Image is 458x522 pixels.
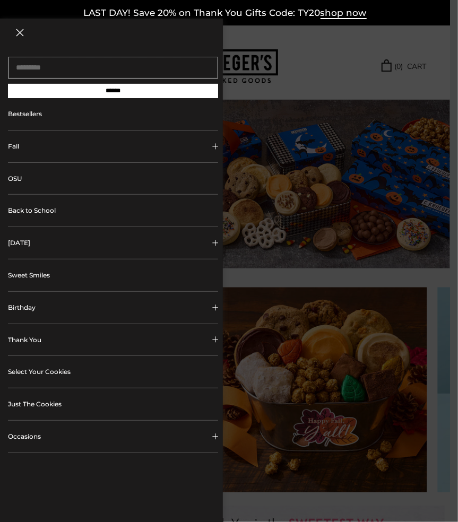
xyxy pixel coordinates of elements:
span: shop now [321,7,367,19]
button: Collapsible block button [8,453,218,485]
a: OSU [8,163,218,195]
button: Collapsible block button [8,130,218,162]
a: Back to School [8,195,218,227]
button: Collapsible block button [8,227,218,259]
button: Collapsible block button [8,421,218,453]
a: Just The Cookies [8,388,218,420]
a: Select Your Cookies [8,356,218,388]
a: Sweet Smiles [8,259,218,291]
a: Bestsellers [8,98,218,130]
button: Close navigation [16,29,24,37]
a: LAST DAY! Save 20% on Thank You Gifts Code: TY20shop now [84,7,367,19]
button: Collapsible block button [8,292,218,324]
button: Collapsible block button [8,324,218,356]
input: Search... [8,57,218,79]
